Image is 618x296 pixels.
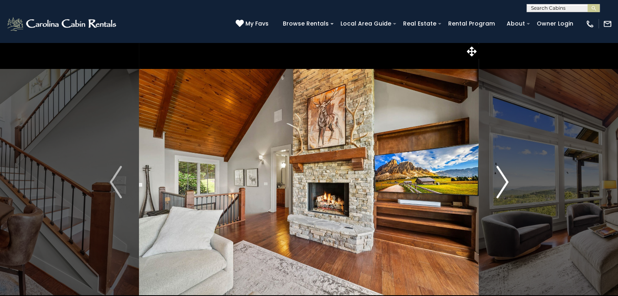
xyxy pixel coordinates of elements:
a: Browse Rentals [279,17,333,30]
span: My Favs [245,19,269,28]
img: arrow [496,166,508,198]
a: Local Area Guide [336,17,395,30]
img: White-1-2.png [6,16,119,32]
a: About [503,17,529,30]
a: Owner Login [533,17,577,30]
a: Rental Program [444,17,499,30]
a: Real Estate [399,17,440,30]
a: My Favs [236,19,271,28]
img: mail-regular-white.png [603,19,612,28]
img: arrow [110,166,122,198]
img: phone-regular-white.png [585,19,594,28]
